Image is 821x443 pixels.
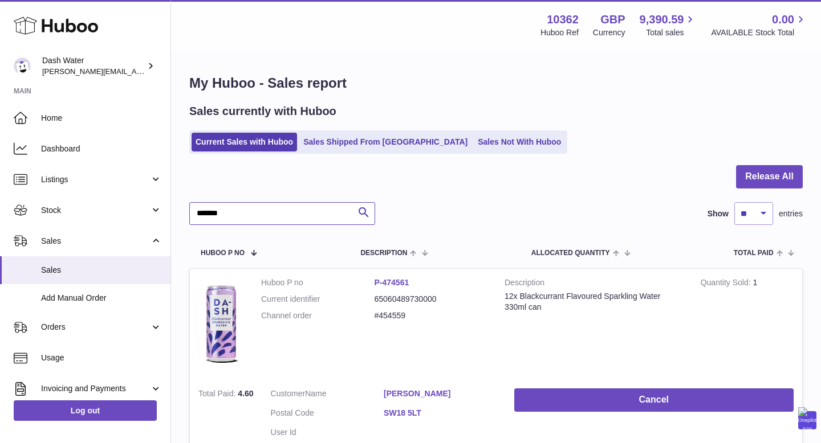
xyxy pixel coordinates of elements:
[261,310,375,321] dt: Channel order
[198,389,238,401] strong: Total Paid
[692,269,802,380] td: 1
[736,165,803,188] button: Release All
[640,12,684,27] span: 9,390.59
[360,249,407,257] span: Description
[271,427,384,438] dt: User Id
[14,58,31,75] img: james@dash-water.com
[375,294,488,305] dd: 65060489730000
[201,249,245,257] span: Huboo P no
[14,400,157,421] a: Log out
[41,236,150,247] span: Sales
[41,383,150,394] span: Invoicing and Payments
[708,208,729,219] label: Show
[593,27,625,38] div: Currency
[198,277,244,368] img: 103621706197826.png
[505,277,684,291] strong: Description
[711,12,807,38] a: 0.00 AVAILABLE Stock Total
[600,12,625,27] strong: GBP
[375,310,488,321] dd: #454559
[41,265,162,276] span: Sales
[271,389,306,398] span: Customer
[711,27,807,38] span: AVAILABLE Stock Total
[41,205,150,216] span: Stock
[192,133,297,151] a: Current Sales with Huboo
[514,388,794,412] button: Cancel
[189,104,336,119] h2: Sales currently with Huboo
[271,408,384,421] dt: Postal Code
[299,133,472,151] a: Sales Shipped From [GEOGRAPHIC_DATA]
[701,278,753,290] strong: Quantity Sold
[540,27,579,38] div: Huboo Ref
[41,352,162,363] span: Usage
[41,113,162,124] span: Home
[779,208,803,219] span: entries
[384,408,497,419] a: SW18 5LT
[189,74,803,92] h1: My Huboo - Sales report
[42,67,229,76] span: [PERSON_NAME][EMAIL_ADDRESS][DOMAIN_NAME]
[261,277,375,288] dt: Huboo P no
[640,12,697,38] a: 9,390.59 Total sales
[238,389,253,398] span: 4.60
[375,278,409,287] a: P-474561
[547,12,579,27] strong: 10362
[42,55,145,77] div: Dash Water
[41,322,150,333] span: Orders
[271,388,384,402] dt: Name
[261,294,375,305] dt: Current identifier
[772,12,794,27] span: 0.00
[531,249,610,257] span: ALLOCATED Quantity
[41,143,162,154] span: Dashboard
[474,133,565,151] a: Sales Not With Huboo
[41,293,162,303] span: Add Manual Order
[41,174,150,185] span: Listings
[646,27,697,38] span: Total sales
[505,291,684,313] div: 12x Blackcurrant Flavoured Sparkling Water 330ml can
[734,249,774,257] span: Total paid
[384,388,497,399] a: [PERSON_NAME]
